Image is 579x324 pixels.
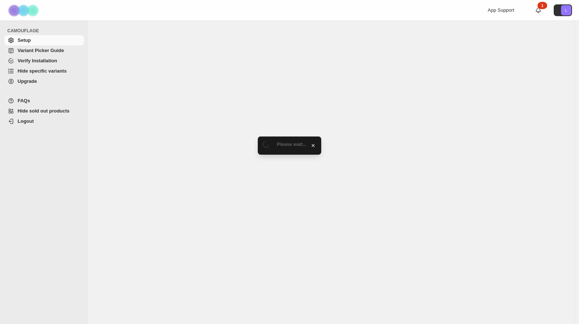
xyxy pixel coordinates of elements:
[565,8,567,12] text: L
[18,68,67,74] span: Hide specific variants
[4,66,84,76] a: Hide specific variants
[488,7,514,13] span: App Support
[4,45,84,56] a: Variant Picker Guide
[18,118,34,124] span: Logout
[18,58,57,63] span: Verify Installation
[535,7,542,14] a: 1
[277,141,307,147] span: Please wait...
[4,96,84,106] a: FAQs
[561,5,571,15] span: Avatar with initials L
[4,76,84,86] a: Upgrade
[18,78,37,84] span: Upgrade
[538,2,547,9] div: 1
[6,0,43,21] img: Camouflage
[18,98,30,103] span: FAQs
[4,35,84,45] a: Setup
[18,37,31,43] span: Setup
[4,56,84,66] a: Verify Installation
[18,48,64,53] span: Variant Picker Guide
[4,106,84,116] a: Hide sold out products
[554,4,572,16] button: Avatar with initials L
[7,28,84,34] span: CAMOUFLAGE
[4,116,84,126] a: Logout
[18,108,70,114] span: Hide sold out products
